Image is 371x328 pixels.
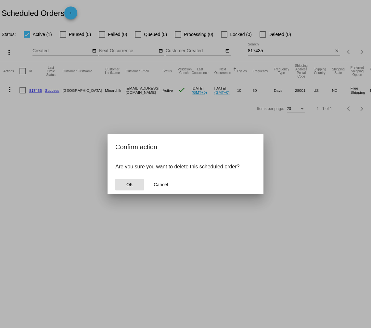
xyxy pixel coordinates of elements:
p: Are you sure you want to delete this scheduled order? [115,164,256,170]
h2: Confirm action [115,142,256,152]
span: Cancel [154,182,168,187]
span: OK [126,182,133,187]
button: Close dialog [147,179,175,190]
button: Close dialog [115,179,144,190]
